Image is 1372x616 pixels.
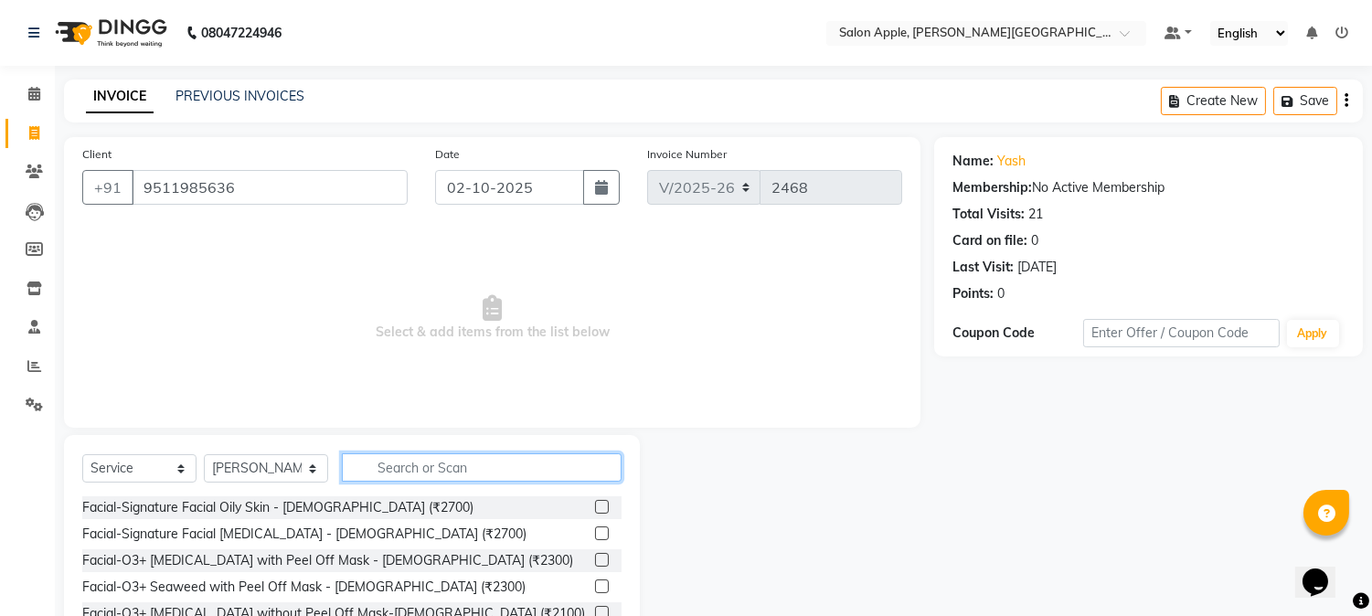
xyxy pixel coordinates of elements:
div: Facial-O3+ Seaweed with Peel Off Mask - [DEMOGRAPHIC_DATA] (₹2300) [82,578,526,597]
input: Search or Scan [342,453,622,482]
a: INVOICE [86,80,154,113]
div: No Active Membership [952,178,1345,197]
a: PREVIOUS INVOICES [175,88,304,104]
div: 0 [1031,231,1038,250]
div: 21 [1028,205,1043,224]
iframe: chat widget [1295,543,1354,598]
div: Total Visits: [952,205,1025,224]
div: Points: [952,284,994,303]
button: Create New [1161,87,1266,115]
div: Last Visit: [952,258,1014,277]
div: Coupon Code [952,324,1083,343]
div: Facial-Signature Facial [MEDICAL_DATA] - [DEMOGRAPHIC_DATA] (₹2700) [82,525,526,544]
div: Card on file: [952,231,1027,250]
span: Select & add items from the list below [82,227,902,409]
div: Facial-O3+ [MEDICAL_DATA] with Peel Off Mask - [DEMOGRAPHIC_DATA] (₹2300) [82,551,573,570]
div: 0 [997,284,1005,303]
input: Search by Name/Mobile/Email/Code [132,170,408,205]
button: +91 [82,170,133,205]
input: Enter Offer / Coupon Code [1083,319,1279,347]
div: Facial-Signature Facial Oily Skin - [DEMOGRAPHIC_DATA] (₹2700) [82,498,473,517]
label: Date [435,146,460,163]
div: Name: [952,152,994,171]
label: Client [82,146,112,163]
b: 08047224946 [201,7,282,58]
button: Apply [1287,320,1339,347]
a: Yash [997,152,1026,171]
div: [DATE] [1017,258,1057,277]
img: logo [47,7,172,58]
button: Save [1273,87,1337,115]
div: Membership: [952,178,1032,197]
label: Invoice Number [647,146,727,163]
